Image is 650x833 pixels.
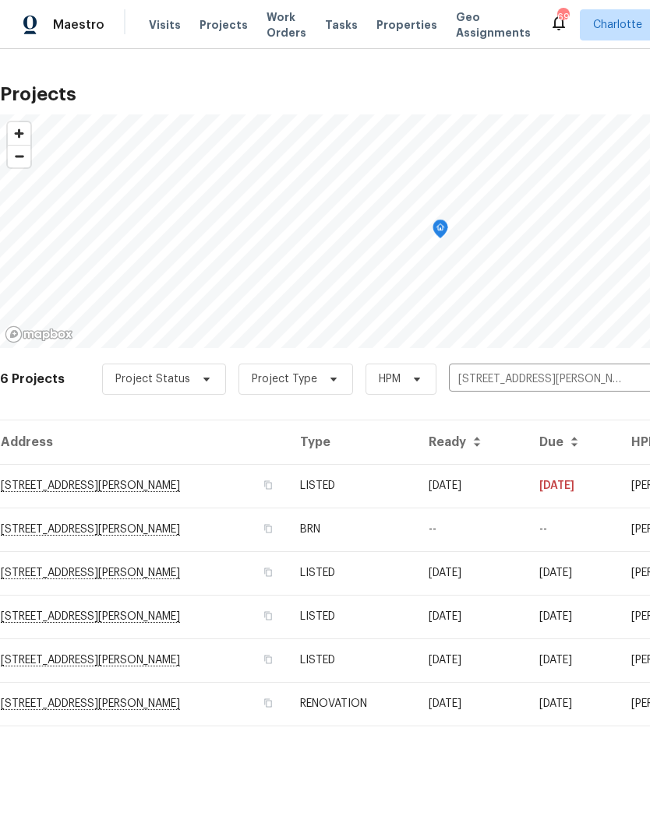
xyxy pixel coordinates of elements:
[288,508,415,551] td: BRN
[433,220,448,244] div: Map marker
[261,652,275,666] button: Copy Address
[267,9,306,40] span: Work Orders
[557,9,568,25] div: 69
[261,478,275,492] button: Copy Address
[288,595,415,638] td: LISTED
[379,371,401,387] span: HPM
[325,19,358,30] span: Tasks
[527,508,619,551] td: Resale COE 2025-08-17T00:00:00.000Z
[288,682,415,726] td: RENOVATION
[416,638,527,682] td: [DATE]
[115,371,190,387] span: Project Status
[200,17,248,33] span: Projects
[288,551,415,595] td: LISTED
[416,595,527,638] td: [DATE]
[527,595,619,638] td: [DATE]
[5,325,73,343] a: Mapbox homepage
[261,565,275,579] button: Copy Address
[527,420,619,464] th: Due
[261,696,275,710] button: Copy Address
[416,551,527,595] td: [DATE]
[252,371,317,387] span: Project Type
[8,122,30,145] button: Zoom in
[8,146,30,167] span: Zoom out
[449,367,627,392] input: Search projects
[149,17,181,33] span: Visits
[261,609,275,623] button: Copy Address
[527,682,619,726] td: [DATE]
[288,464,415,508] td: LISTED
[527,551,619,595] td: [DATE]
[416,464,527,508] td: [DATE]
[53,17,104,33] span: Maestro
[261,522,275,536] button: Copy Address
[288,420,415,464] th: Type
[527,464,619,508] td: [DATE]
[8,145,30,167] button: Zoom out
[416,682,527,726] td: Acq COE 2024-08-16T00:00:00.000Z
[456,9,531,40] span: Geo Assignments
[288,638,415,682] td: LISTED
[527,638,619,682] td: [DATE]
[416,420,527,464] th: Ready
[376,17,437,33] span: Properties
[593,17,642,33] span: Charlotte
[416,508,527,551] td: --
